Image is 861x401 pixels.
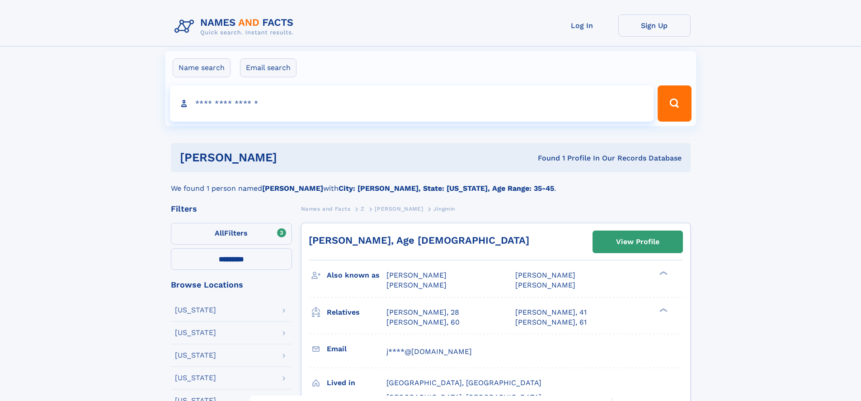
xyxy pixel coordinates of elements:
[175,352,216,359] div: [US_STATE]
[171,205,292,213] div: Filters
[515,271,575,279] span: [PERSON_NAME]
[386,317,460,327] a: [PERSON_NAME], 60
[386,281,447,289] span: [PERSON_NAME]
[175,307,216,314] div: [US_STATE]
[301,203,351,214] a: Names and Facts
[327,305,386,320] h3: Relatives
[657,270,668,276] div: ❯
[173,58,231,77] label: Name search
[616,231,659,252] div: View Profile
[240,58,296,77] label: Email search
[171,281,292,289] div: Browse Locations
[361,206,365,212] span: Z
[327,268,386,283] h3: Also known as
[175,329,216,336] div: [US_STATE]
[262,184,323,193] b: [PERSON_NAME]
[618,14,691,37] a: Sign Up
[386,307,459,317] a: [PERSON_NAME], 28
[546,14,618,37] a: Log In
[407,153,682,163] div: Found 1 Profile In Our Records Database
[327,341,386,357] h3: Email
[515,307,587,317] a: [PERSON_NAME], 41
[375,206,423,212] span: [PERSON_NAME]
[515,281,575,289] span: [PERSON_NAME]
[171,172,691,194] div: We found 1 person named with .
[171,223,292,245] label: Filters
[593,231,682,253] a: View Profile
[375,203,423,214] a: [PERSON_NAME]
[658,85,691,122] button: Search Button
[171,14,301,39] img: Logo Names and Facts
[180,152,408,163] h1: [PERSON_NAME]
[309,235,529,246] a: [PERSON_NAME], Age [DEMOGRAPHIC_DATA]
[170,85,654,122] input: search input
[215,229,224,237] span: All
[386,271,447,279] span: [PERSON_NAME]
[657,307,668,313] div: ❯
[339,184,554,193] b: City: [PERSON_NAME], State: [US_STATE], Age Range: 35-45
[515,317,587,327] a: [PERSON_NAME], 61
[433,206,455,212] span: Jingmin
[175,374,216,382] div: [US_STATE]
[361,203,365,214] a: Z
[386,378,541,387] span: [GEOGRAPHIC_DATA], [GEOGRAPHIC_DATA]
[327,375,386,391] h3: Lived in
